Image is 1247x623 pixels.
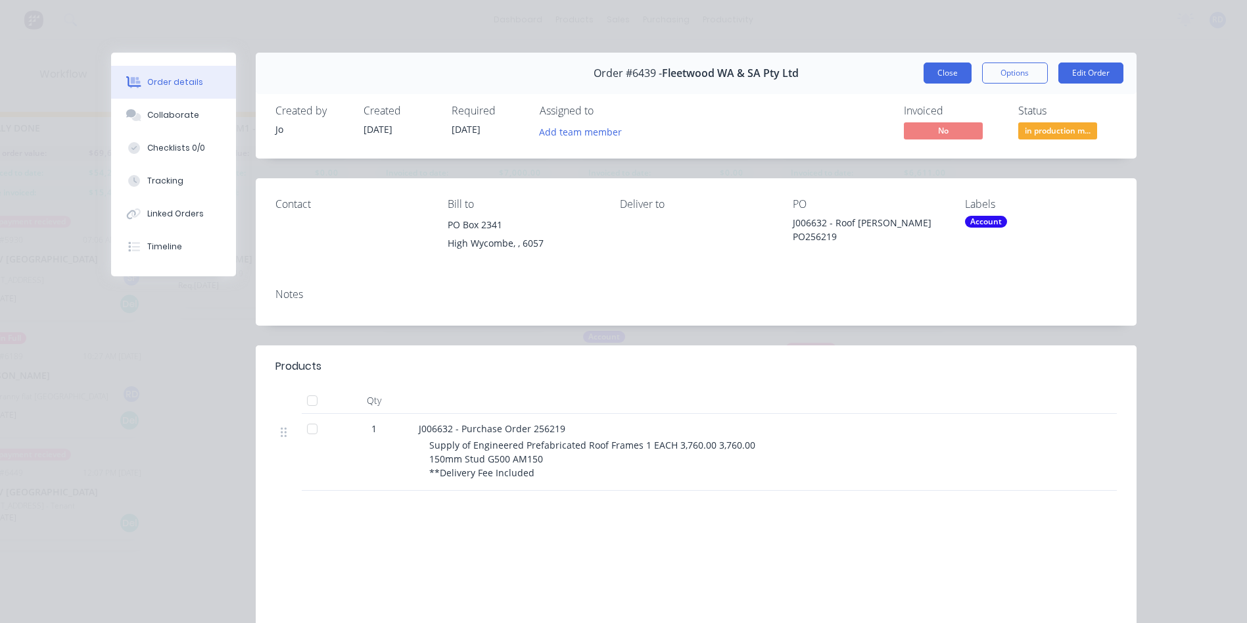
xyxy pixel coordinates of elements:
[429,439,755,479] span: Supply of Engineered Prefabricated Roof Frames 1 EACH 3,760.00 3,760.00 150mm Stud G500 AM150 **D...
[1018,122,1097,142] button: in production m...
[111,132,236,164] button: Checklists 0/0
[111,99,236,132] button: Collaborate
[448,198,599,211] div: Bill to
[111,197,236,230] button: Linked Orders
[662,67,799,80] span: Fleetwood WA & SA Pty Ltd
[448,216,599,258] div: PO Box 2341High Wycombe, , 6057
[540,122,629,140] button: Add team member
[275,359,321,374] div: Products
[419,422,565,435] span: J006632 - Purchase Order 256219
[364,123,392,136] span: [DATE]
[111,164,236,197] button: Tracking
[275,288,1117,301] div: Notes
[540,105,671,117] div: Assigned to
[1018,105,1117,117] div: Status
[793,198,944,211] div: PO
[275,198,427,211] div: Contact
[275,122,348,136] div: Jo
[532,122,628,140] button: Add team member
[147,241,182,253] div: Timeline
[335,387,413,414] div: Qty
[147,175,183,187] div: Tracking
[147,109,199,121] div: Collaborate
[371,422,377,436] span: 1
[111,230,236,263] button: Timeline
[620,198,771,211] div: Deliver to
[452,123,481,136] span: [DATE]
[147,208,204,220] div: Linked Orders
[1058,62,1123,84] button: Edit Order
[448,216,599,234] div: PO Box 2341
[147,76,203,88] div: Order details
[448,234,599,253] div: High Wycombe, , 6057
[904,105,1002,117] div: Invoiced
[982,62,1048,84] button: Options
[594,67,662,80] span: Order #6439 -
[275,105,348,117] div: Created by
[924,62,972,84] button: Close
[1018,122,1097,139] span: in production m...
[111,66,236,99] button: Order details
[452,105,524,117] div: Required
[965,216,1007,228] div: Account
[147,142,205,154] div: Checklists 0/0
[965,198,1116,211] div: Labels
[364,105,436,117] div: Created
[904,122,983,139] span: No
[793,216,944,243] div: J006632 - Roof [PERSON_NAME] PO256219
